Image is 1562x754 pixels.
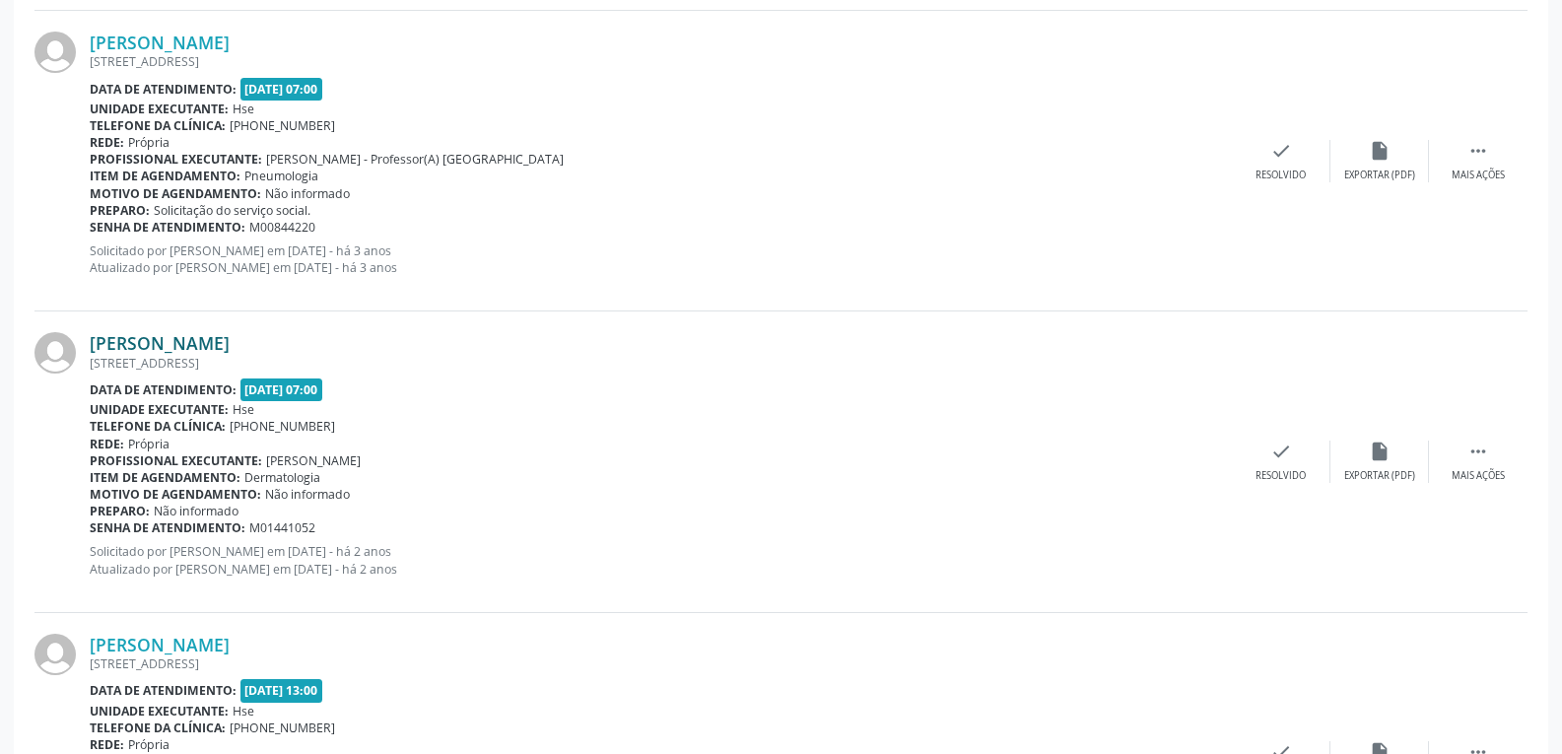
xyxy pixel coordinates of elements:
div: [STREET_ADDRESS] [90,355,1232,372]
b: Rede: [90,134,124,151]
p: Solicitado por [PERSON_NAME] em [DATE] - há 2 anos Atualizado por [PERSON_NAME] em [DATE] - há 2 ... [90,543,1232,577]
b: Rede: [90,436,124,452]
b: Unidade executante: [90,401,229,418]
span: [PERSON_NAME] - Professor(A) [GEOGRAPHIC_DATA] [266,151,564,168]
b: Telefone da clínica: [90,418,226,435]
span: Hse [233,703,254,720]
span: Hse [233,101,254,117]
span: Hse [233,401,254,418]
span: [DATE] 07:00 [240,78,323,101]
div: Exportar (PDF) [1344,469,1415,483]
b: Telefone da clínica: [90,117,226,134]
img: img [34,32,76,73]
span: Solicitação do serviço social. [154,202,310,219]
b: Preparo: [90,202,150,219]
b: Data de atendimento: [90,381,237,398]
a: [PERSON_NAME] [90,332,230,354]
span: [PHONE_NUMBER] [230,720,335,736]
span: Dermatologia [244,469,320,486]
b: Profissional executante: [90,452,262,469]
b: Preparo: [90,503,150,519]
b: Item de agendamento: [90,469,240,486]
i: insert_drive_file [1369,140,1391,162]
b: Motivo de agendamento: [90,185,261,202]
i: check [1270,441,1292,462]
span: [PHONE_NUMBER] [230,418,335,435]
span: [DATE] 07:00 [240,378,323,401]
span: M01441052 [249,519,315,536]
span: [DATE] 13:00 [240,679,323,702]
span: [PHONE_NUMBER] [230,117,335,134]
div: Mais ações [1452,169,1505,182]
span: Própria [128,436,170,452]
div: Resolvido [1256,469,1306,483]
b: Senha de atendimento: [90,219,245,236]
b: Rede: [90,736,124,753]
b: Data de atendimento: [90,682,237,699]
i:  [1467,441,1489,462]
b: Unidade executante: [90,703,229,720]
div: [STREET_ADDRESS] [90,655,1232,672]
i:  [1467,140,1489,162]
a: [PERSON_NAME] [90,32,230,53]
b: Item de agendamento: [90,168,240,184]
span: Pneumologia [244,168,318,184]
b: Motivo de agendamento: [90,486,261,503]
i: insert_drive_file [1369,441,1391,462]
span: M00844220 [249,219,315,236]
span: [PERSON_NAME] [266,452,361,469]
span: Própria [128,736,170,753]
a: [PERSON_NAME] [90,634,230,655]
b: Unidade executante: [90,101,229,117]
b: Profissional executante: [90,151,262,168]
div: Resolvido [1256,169,1306,182]
b: Data de atendimento: [90,81,237,98]
span: Não informado [154,503,238,519]
b: Telefone da clínica: [90,720,226,736]
span: Própria [128,134,170,151]
div: Exportar (PDF) [1344,169,1415,182]
img: img [34,332,76,374]
span: Não informado [265,185,350,202]
img: img [34,634,76,675]
i: check [1270,140,1292,162]
div: [STREET_ADDRESS] [90,53,1232,70]
b: Senha de atendimento: [90,519,245,536]
p: Solicitado por [PERSON_NAME] em [DATE] - há 3 anos Atualizado por [PERSON_NAME] em [DATE] - há 3 ... [90,242,1232,276]
span: Não informado [265,486,350,503]
div: Mais ações [1452,469,1505,483]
